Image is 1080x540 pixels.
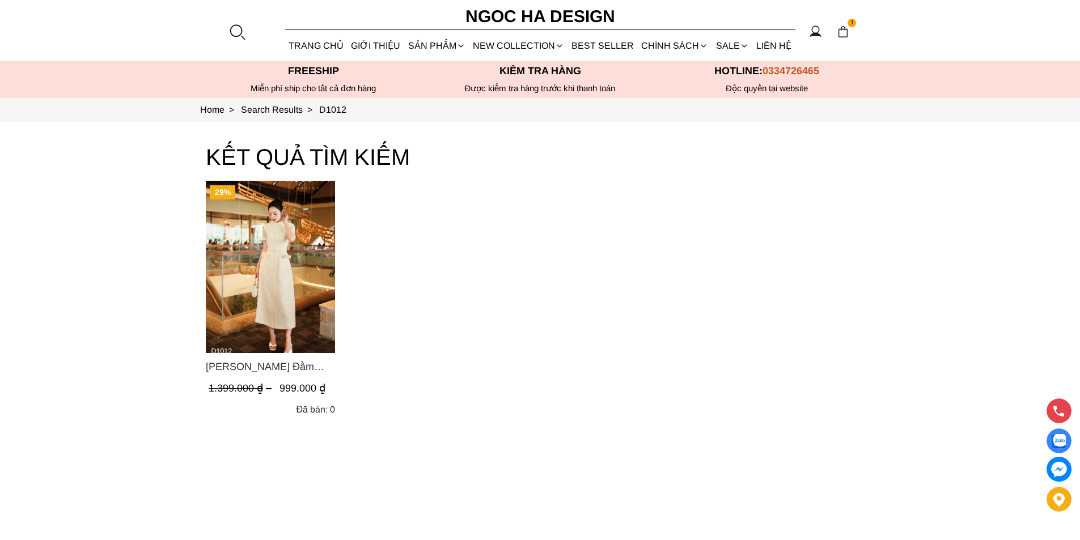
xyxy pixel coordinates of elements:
[1047,428,1071,453] a: Display image
[206,359,335,375] span: [PERSON_NAME] Đầm Ren Đính Hoa Túi Màu Kem D1012
[206,139,875,175] h3: KẾT QUẢ TÌM KIẾM
[455,3,625,30] a: Ngoc Ha Design
[200,65,427,77] p: Freeship
[654,83,880,93] h6: Độc quyền tại website
[837,25,849,38] img: img-CART-ICON-ksit0nf1
[752,31,795,61] a: LIÊN HỆ
[763,65,819,76] span: 0334726465
[296,402,335,416] div: Đã bán: 0
[206,359,335,375] a: Link to Catherine Dress_ Đầm Ren Đính Hoa Túi Màu Kem D1012
[225,105,239,114] span: >
[206,181,335,353] img: Catherine Dress_ Đầm Ren Đính Hoa Túi Màu Kem D1012
[499,65,581,76] font: Kiểm tra hàng
[209,382,274,394] span: 1.399.000 ₫
[848,19,857,28] span: 1
[1047,457,1071,482] a: messenger
[303,105,317,114] span: >
[469,31,567,61] a: NEW COLLECTION
[200,83,427,93] div: Miễn phí ship cho tất cả đơn hàng
[279,382,325,394] span: 999.000 ₫
[427,83,654,93] p: Được kiểm tra hàng trước khi thanh toán
[638,31,712,61] div: Chính sách
[241,105,319,114] a: Link to Search Results
[319,105,346,114] a: Link to D1012
[404,31,469,61] div: SẢN PHẨM
[1052,434,1066,448] img: Display image
[654,65,880,77] p: Hotline:
[206,181,335,353] a: Product image - Catherine Dress_ Đầm Ren Đính Hoa Túi Màu Kem D1012
[712,31,752,61] a: SALE
[200,105,241,114] a: Link to Home
[285,31,348,61] a: TRANG CHỦ
[348,31,404,61] a: GIỚI THIỆU
[568,31,638,61] a: BEST SELLER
